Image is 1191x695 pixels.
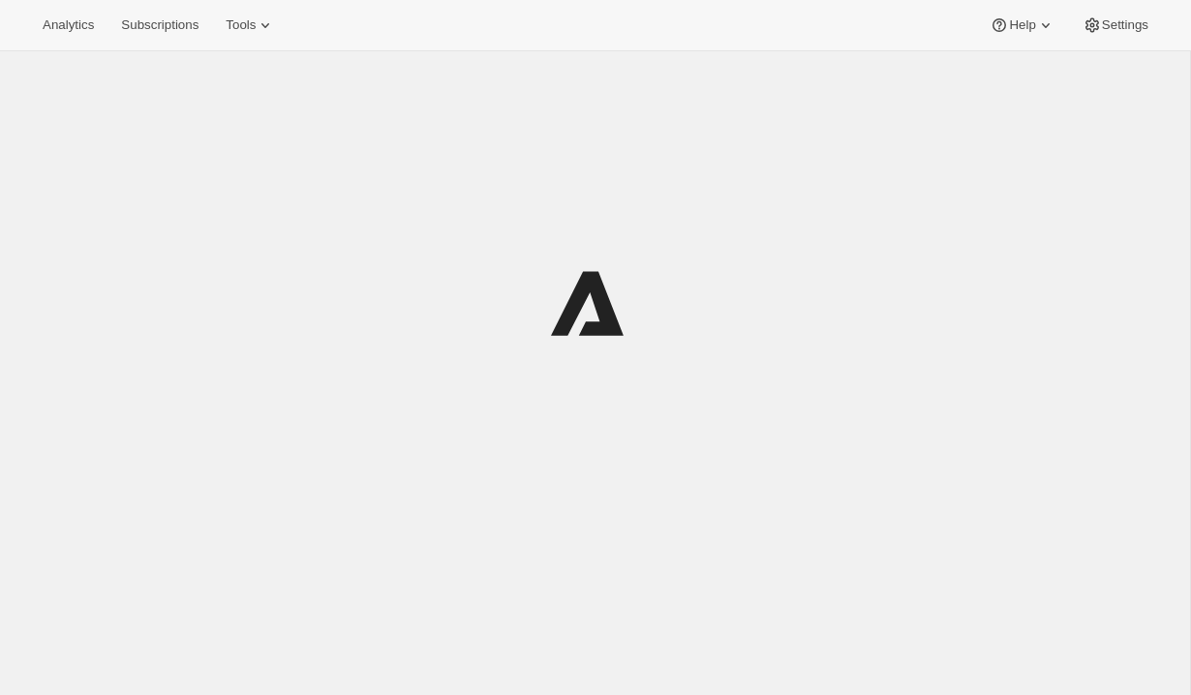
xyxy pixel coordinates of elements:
button: Analytics [31,12,106,39]
span: Analytics [43,17,94,33]
span: Subscriptions [121,17,198,33]
button: Tools [214,12,287,39]
button: Subscriptions [109,12,210,39]
span: Tools [226,17,256,33]
button: Help [978,12,1066,39]
button: Settings [1071,12,1160,39]
span: Help [1009,17,1035,33]
span: Settings [1102,17,1148,33]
